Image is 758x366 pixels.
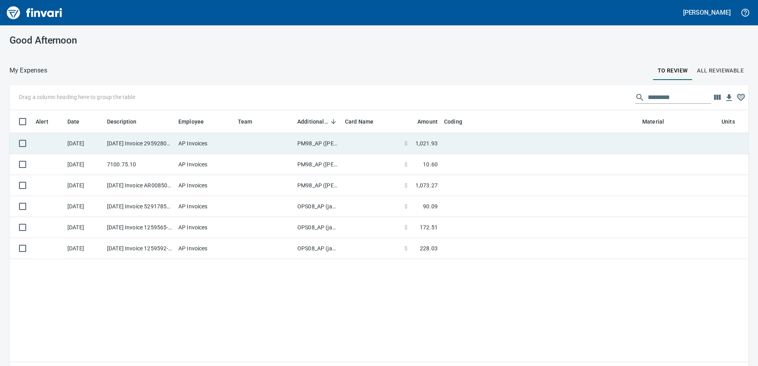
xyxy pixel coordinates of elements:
[175,175,235,196] td: AP Invoices
[404,244,408,252] span: $
[64,217,104,238] td: [DATE]
[404,160,408,168] span: $
[178,117,204,126] span: Employee
[415,181,438,189] span: 1,073.27
[64,196,104,217] td: [DATE]
[104,154,175,175] td: 7100.75.10
[178,117,214,126] span: Employee
[722,117,735,126] span: Units
[107,117,147,126] span: Description
[404,139,408,147] span: $
[404,181,408,189] span: $
[64,175,104,196] td: [DATE]
[104,217,175,238] td: [DATE] Invoice 1259565-0 from OPNW - Office Products Nationwide (1-29901)
[19,93,135,101] p: Drag a column heading here to group the table
[10,66,47,75] nav: breadcrumb
[683,8,731,17] h5: [PERSON_NAME]
[294,196,342,217] td: OPS08_AP (janettep, samr)
[423,160,438,168] span: 10.60
[642,117,664,126] span: Material
[175,196,235,217] td: AP Invoices
[420,223,438,231] span: 172.51
[345,117,384,126] span: Card Name
[10,66,47,75] p: My Expenses
[238,117,253,126] span: Team
[104,238,175,259] td: [DATE] Invoice 1259592-0 from OPNW - Office Products Nationwide (1-29901)
[64,133,104,154] td: [DATE]
[238,117,263,126] span: Team
[420,244,438,252] span: 228.03
[107,117,137,126] span: Description
[423,202,438,210] span: 90.09
[5,3,64,22] img: Finvari
[64,238,104,259] td: [DATE]
[104,133,175,154] td: [DATE] Invoice 29592802 from [PERSON_NAME] Hvac Services Inc (1-10453)
[681,6,733,19] button: [PERSON_NAME]
[722,117,745,126] span: Units
[36,117,48,126] span: Alert
[417,117,438,126] span: Amount
[711,91,723,103] button: Choose columns to display
[735,91,747,103] button: Column choices favorited. Click to reset to default
[642,117,674,126] span: Material
[67,117,90,126] span: Date
[175,238,235,259] td: AP Invoices
[697,66,744,76] span: All Reviewable
[294,238,342,259] td: OPS08_AP (janettep, samr)
[294,217,342,238] td: OPS08_AP (janettep, samr)
[345,117,373,126] span: Card Name
[175,217,235,238] td: AP Invoices
[297,117,328,126] span: Additional Reviewer
[658,66,688,76] span: To Review
[36,117,59,126] span: Alert
[723,92,735,104] button: Download table
[294,175,342,196] td: PM98_AP ([PERSON_NAME], [PERSON_NAME])
[404,202,408,210] span: $
[407,117,438,126] span: Amount
[104,175,175,196] td: [DATE] Invoice AR008504 from [US_STATE] Commercial Heating Inc (1-29675)
[104,196,175,217] td: [DATE] Invoice 5291785509 from Vestis (1-10070)
[444,117,462,126] span: Coding
[444,117,473,126] span: Coding
[294,133,342,154] td: PM98_AP ([PERSON_NAME], [PERSON_NAME])
[297,117,339,126] span: Additional Reviewer
[294,154,342,175] td: PM98_AP ([PERSON_NAME], [PERSON_NAME])
[175,154,235,175] td: AP Invoices
[64,154,104,175] td: [DATE]
[404,223,408,231] span: $
[175,133,235,154] td: AP Invoices
[415,139,438,147] span: 1,021.93
[67,117,80,126] span: Date
[10,35,243,46] h3: Good Afternoon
